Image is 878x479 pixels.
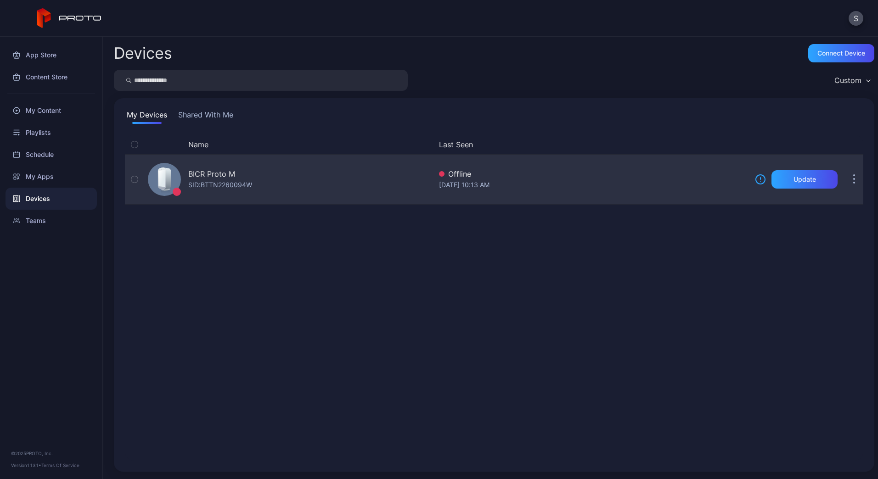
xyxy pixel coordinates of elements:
[11,450,91,457] div: © 2025 PROTO, Inc.
[6,122,97,144] a: Playlists
[439,139,744,150] button: Last Seen
[176,109,235,124] button: Shared With Me
[188,168,235,179] div: BICR Proto M
[188,139,208,150] button: Name
[6,188,97,210] a: Devices
[41,462,79,468] a: Terms Of Service
[439,179,748,190] div: [DATE] 10:13 AM
[188,179,252,190] div: SID: BTTN2260094W
[830,70,874,91] button: Custom
[849,11,863,26] button: S
[845,139,863,150] div: Options
[6,44,97,66] a: App Store
[6,210,97,232] a: Teams
[6,144,97,166] a: Schedule
[794,176,816,183] div: Update
[439,168,748,179] div: Offline
[6,100,97,122] a: My Content
[11,462,41,468] span: Version 1.13.1 •
[6,66,97,88] a: Content Store
[6,166,97,188] a: My Apps
[817,50,865,57] div: Connect device
[771,170,838,189] button: Update
[125,109,169,124] button: My Devices
[808,44,874,62] button: Connect device
[834,76,861,85] div: Custom
[114,45,172,61] h2: Devices
[751,139,834,150] div: Update Device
